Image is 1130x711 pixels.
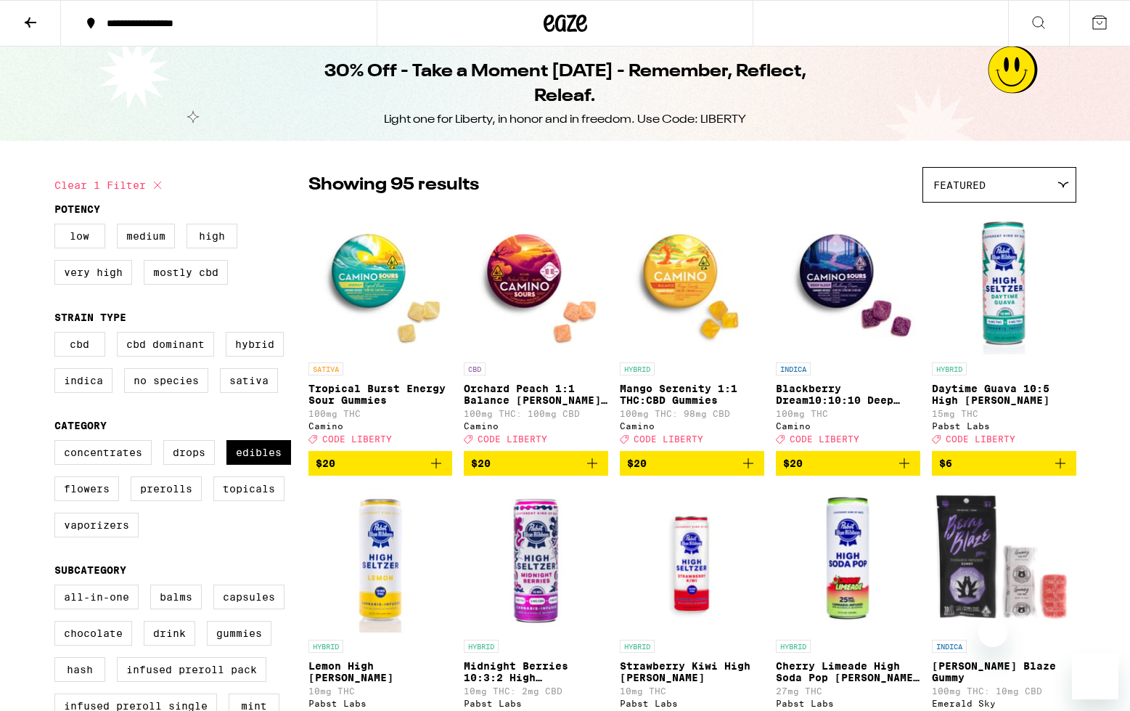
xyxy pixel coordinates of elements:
a: Open page for Blackberry Dream10:10:10 Deep Sleep Gummies from Camino [776,210,920,451]
p: Daytime Guava 10:5 High [PERSON_NAME] [932,383,1076,406]
p: 100mg THC: 10mg CBD [932,686,1076,696]
legend: Potency [54,203,100,215]
div: Pabst Labs [308,699,453,708]
p: INDICA [776,362,811,375]
button: Add to bag [620,451,764,476]
legend: Category [54,420,107,431]
div: Camino [620,421,764,431]
label: CBD Dominant [117,332,214,357]
p: Midnight Berries 10:3:2 High [PERSON_NAME] [464,660,608,683]
p: 10mg THC [308,686,453,696]
label: Flowers [54,476,119,501]
h1: 30% Off - Take a Moment [DATE] - Remember, Reflect, Releaf. [301,60,830,109]
p: Blackberry Dream10:10:10 Deep Sleep Gummies [776,383,920,406]
label: Mostly CBD [144,260,228,285]
p: Cherry Limeade High Soda Pop [PERSON_NAME] - 25mg [776,660,920,683]
div: Pabst Labs [932,421,1076,431]
div: Camino [308,421,453,431]
label: No Species [124,368,208,393]
p: Showing 95 results [308,173,479,198]
label: Infused Preroll Pack [117,657,266,682]
span: CODE LIBERTY [322,434,392,444]
a: Open page for Daytime Guava 10:5 High Seltzer from Pabst Labs [932,210,1076,451]
label: Balms [150,585,202,609]
img: Pabst Labs - Strawberry Kiwi High Seltzer [620,487,764,633]
p: [PERSON_NAME] Blaze Gummy [932,660,1076,683]
span: $20 [627,458,647,469]
p: Orchard Peach 1:1 Balance [PERSON_NAME] Gummies [464,383,608,406]
img: Camino - Orchard Peach 1:1 Balance Sours Gummies [464,210,608,355]
span: CODE LIBERTY [478,434,547,444]
label: Drink [144,621,195,646]
div: Emerald Sky [932,699,1076,708]
p: 100mg THC: 98mg CBD [620,409,764,418]
span: $20 [316,458,335,469]
p: SATIVA [308,362,343,375]
p: 10mg THC [620,686,764,696]
img: Pabst Labs - Lemon High Seltzer [308,487,453,633]
label: Low [54,224,105,248]
label: Chocolate [54,621,132,646]
p: HYBRID [776,640,811,653]
label: Hash [54,657,105,682]
label: Very High [54,260,132,285]
button: Add to bag [308,451,453,476]
legend: Strain Type [54,312,126,323]
p: Strawberry Kiwi High [PERSON_NAME] [620,660,764,683]
div: Camino [464,421,608,431]
p: Lemon High [PERSON_NAME] [308,660,453,683]
div: Camino [776,421,920,431]
img: Camino - Blackberry Dream10:10:10 Deep Sleep Gummies [776,210,920,355]
span: CODE LIBERTY [634,434,703,444]
p: Tropical Burst Energy Sour Gummies [308,383,453,406]
p: 10mg THC: 2mg CBD [464,686,608,696]
img: Camino - Mango Serenity 1:1 THC:CBD Gummies [620,210,764,355]
iframe: Button to launch messaging window [1072,653,1118,699]
iframe: Close message [978,618,1007,647]
button: Clear 1 filter [54,167,166,203]
p: HYBRID [464,640,499,653]
img: Camino - Tropical Burst Energy Sour Gummies [308,210,453,355]
label: Concentrates [54,440,152,465]
label: Edibles [226,440,291,465]
span: Featured [933,179,986,191]
label: Vaporizers [54,513,139,537]
span: CODE LIBERTY [790,434,859,444]
span: $20 [471,458,491,469]
label: Medium [117,224,175,248]
p: Mango Serenity 1:1 THC:CBD Gummies [620,383,764,406]
label: Hybrid [226,332,284,357]
label: Prerolls [131,476,202,501]
a: Open page for Orchard Peach 1:1 Balance Sours Gummies from Camino [464,210,608,451]
label: All-In-One [54,585,139,609]
p: HYBRID [308,640,343,653]
p: 15mg THC [932,409,1076,418]
img: Emerald Sky - Berry Blaze Gummy [932,487,1076,633]
label: High [187,224,237,248]
label: Sativa [220,368,278,393]
img: Pabst Labs - Midnight Berries 10:3:2 High Seltzer [464,487,608,633]
p: 100mg THC [776,409,920,418]
p: 100mg THC [308,409,453,418]
label: Drops [163,440,215,465]
p: CBD [464,362,486,375]
img: Pabst Labs - Daytime Guava 10:5 High Seltzer [932,210,1076,355]
legend: Subcategory [54,564,126,576]
div: Light one for Liberty, in honor and in freedom. Use Code: LIBERTY [384,112,746,128]
div: Pabst Labs [776,699,920,708]
button: Add to bag [932,451,1076,476]
p: INDICA [932,640,967,653]
label: Gummies [207,621,271,646]
p: HYBRID [620,362,655,375]
label: Capsules [213,585,284,609]
p: HYBRID [620,640,655,653]
p: 100mg THC: 100mg CBD [464,409,608,418]
label: Topicals [213,476,284,501]
label: CBD [54,332,105,357]
div: Pabst Labs [620,699,764,708]
label: Indica [54,368,112,393]
button: Add to bag [776,451,920,476]
a: Open page for Tropical Burst Energy Sour Gummies from Camino [308,210,453,451]
div: Pabst Labs [464,699,608,708]
p: HYBRID [932,362,967,375]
